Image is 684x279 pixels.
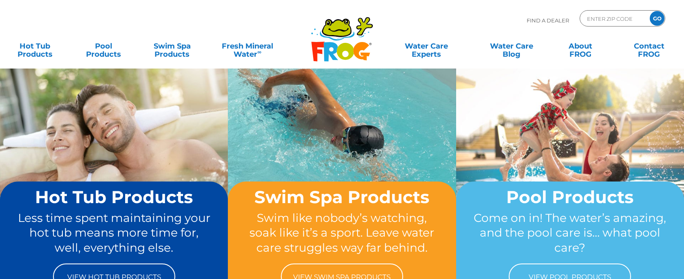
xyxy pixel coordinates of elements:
[586,13,641,24] input: Zip Code Form
[243,210,440,255] p: Swim like nobody’s watching, soak like it’s a sport. Leave water care struggles way far behind.
[214,38,281,54] a: Fresh MineralWater∞
[485,38,538,54] a: Water CareBlog
[15,188,212,206] h2: Hot Tub Products
[472,188,669,206] h2: Pool Products
[8,38,62,54] a: Hot TubProducts
[650,11,664,26] input: GO
[77,38,130,54] a: PoolProducts
[554,38,607,54] a: AboutFROG
[257,49,261,55] sup: ∞
[146,38,199,54] a: Swim SpaProducts
[383,38,470,54] a: Water CareExperts
[472,210,669,255] p: Come on in! The water’s amazing, and the pool care is… what pool care?
[622,38,676,54] a: ContactFROG
[15,210,212,255] p: Less time spent maintaining your hot tub means more time for, well, everything else.
[228,68,456,239] img: home-banner-swim-spa-short
[527,10,569,31] p: Find A Dealer
[243,188,440,206] h2: Swim Spa Products
[456,68,684,239] img: home-banner-pool-short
